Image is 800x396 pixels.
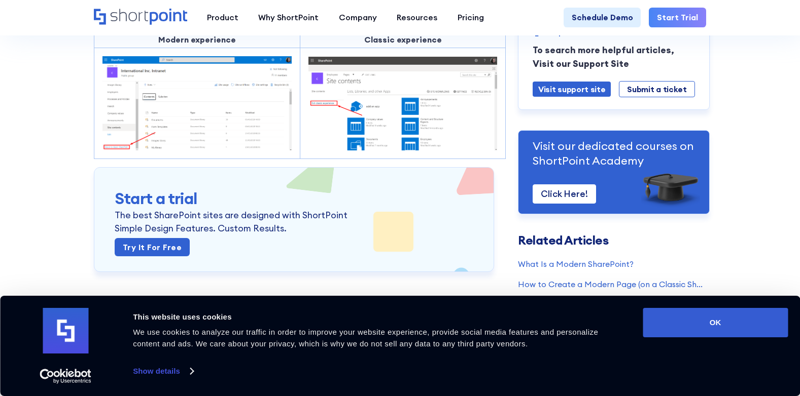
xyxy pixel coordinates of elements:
[533,184,596,204] a: Click Here!
[133,311,620,323] div: This website uses cookies
[447,8,494,27] a: Pricing
[258,12,319,24] div: Why ShortPoint
[339,12,377,24] div: Company
[619,81,694,98] a: Submit a ticket
[518,258,706,270] a: What Is a Modern SharePoint?
[21,369,110,384] a: Usercentrics Cookiebot - opens in a new window
[397,12,437,24] div: Resources
[458,12,484,24] div: Pricing
[649,8,706,27] a: Start Trial
[564,8,641,27] a: Schedule Demo
[207,12,238,24] div: Product
[329,8,387,27] a: Company
[518,279,706,291] a: How to Create a Modern Page (on a Classic SharePoint Site)
[110,292,490,311] h2: How does the switching functionality work?
[643,308,788,337] button: OK
[115,188,474,209] h3: Start a trial
[115,238,190,256] a: Try it for Free
[94,9,187,26] a: Home
[364,34,442,45] strong: Classic experience
[533,82,611,97] a: Visit support site
[158,34,236,45] strong: Modern experience
[533,139,695,168] p: Visit our dedicated courses on ShortPoint Academy
[133,328,598,348] span: We use cookies to analyze our traffic in order to improve your website experience, provide social...
[387,8,447,27] a: Resources
[197,8,248,27] a: Product
[133,364,193,379] a: Show details
[518,234,706,247] h3: Related Articles
[43,308,88,353] img: logo
[533,44,695,71] p: To search more helpful articles, Visit our Support Site
[115,209,366,235] p: The best SharePoint sites are designed with ShortPoint Simple Design Features. Custom Results.
[249,8,329,27] a: Why ShortPoint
